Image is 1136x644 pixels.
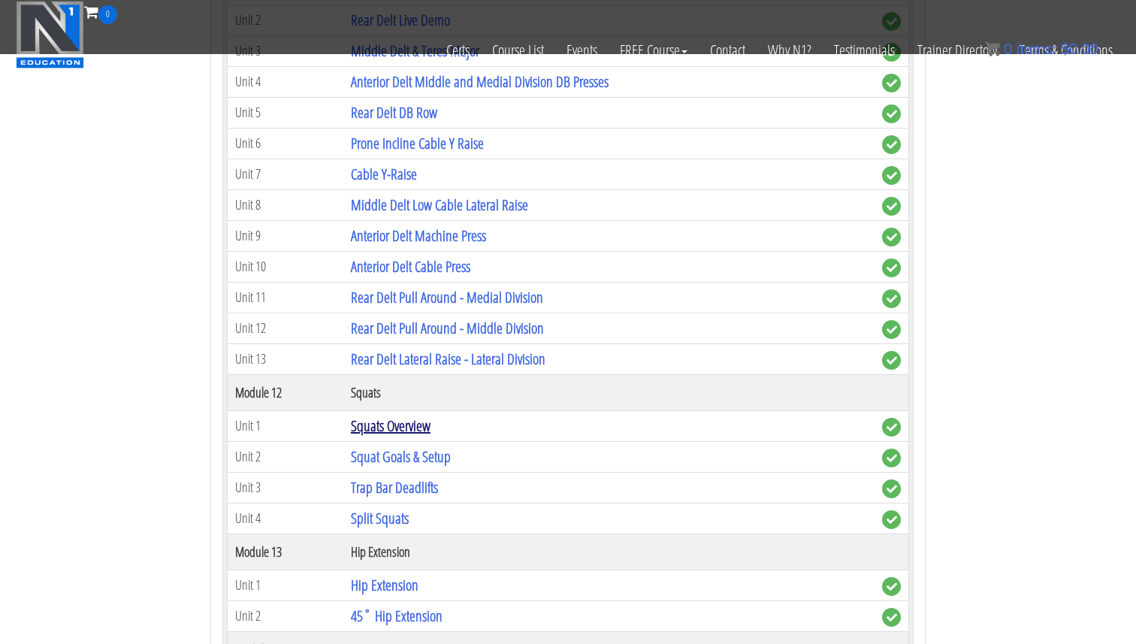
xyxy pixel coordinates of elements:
[84,2,117,22] a: 0
[228,570,343,600] td: Unit 1
[882,197,901,216] span: complete
[882,228,901,246] span: complete
[228,97,343,128] td: Unit 5
[228,128,343,159] td: Unit 6
[228,66,343,97] td: Unit 4
[228,189,343,220] td: Unit 8
[1008,24,1124,77] a: Terms & Conditions
[228,282,343,313] td: Unit 11
[882,351,901,370] span: complete
[882,510,901,529] span: complete
[228,410,343,441] td: Unit 1
[481,24,555,77] a: Course List
[351,195,528,215] a: Middle Delt Low Cable Lateral Raise
[351,606,443,626] a: 45˚ Hip Extension
[555,24,609,77] a: Events
[228,313,343,343] td: Unit 12
[985,41,1098,57] a: 0 items: $0.00
[16,1,84,68] img: n1-education
[351,225,486,246] a: Anterior Delt Machine Press
[906,24,1008,77] a: Trainer Directory
[882,608,901,627] span: complete
[1061,41,1069,57] span: $
[228,503,343,534] td: Unit 4
[351,477,438,497] a: Trap Bar Deadlifts
[351,71,609,92] a: Anterior Delt Middle and Medial Division DB Presses
[882,135,901,154] span: complete
[882,74,901,92] span: complete
[228,220,343,251] td: Unit 9
[98,5,117,24] span: 0
[228,343,343,374] td: Unit 13
[351,318,544,338] a: Rear Delt Pull Around - Middle Division
[351,508,409,528] a: Split Squats
[1004,41,1012,57] span: 0
[228,159,343,189] td: Unit 7
[351,416,431,436] a: Squats Overview
[343,374,875,410] th: Squats
[882,166,901,185] span: complete
[882,418,901,437] span: complete
[882,479,901,498] span: complete
[882,104,901,123] span: complete
[351,133,484,153] a: Prone Incline Cable Y Raise
[351,164,417,184] a: Cable Y-Raise
[823,24,906,77] a: Testimonials
[351,102,437,122] a: Rear Delt DB Row
[228,251,343,282] td: Unit 10
[882,449,901,467] span: complete
[343,534,875,570] th: Hip Extension
[435,24,481,77] a: Certs
[228,441,343,472] td: Unit 2
[351,446,451,467] a: Squat Goals & Setup
[1017,41,1056,57] span: items:
[228,600,343,631] td: Unit 2
[882,259,901,277] span: complete
[228,534,343,570] th: Module 13
[228,374,343,410] th: Module 12
[351,256,470,277] a: Anterior Delt Cable Press
[1061,41,1098,57] bdi: 0.00
[351,287,543,307] a: Rear Delt Pull Around - Medial Division
[985,41,1000,56] img: icon11.png
[699,24,757,77] a: Contact
[351,575,418,595] a: Hip Extension
[882,320,901,339] span: complete
[609,24,699,77] a: FREE Course
[351,349,545,369] a: Rear Delt Lateral Raise - Lateral Division
[757,24,823,77] a: Why N1?
[882,289,901,308] span: complete
[228,472,343,503] td: Unit 3
[882,577,901,596] span: complete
